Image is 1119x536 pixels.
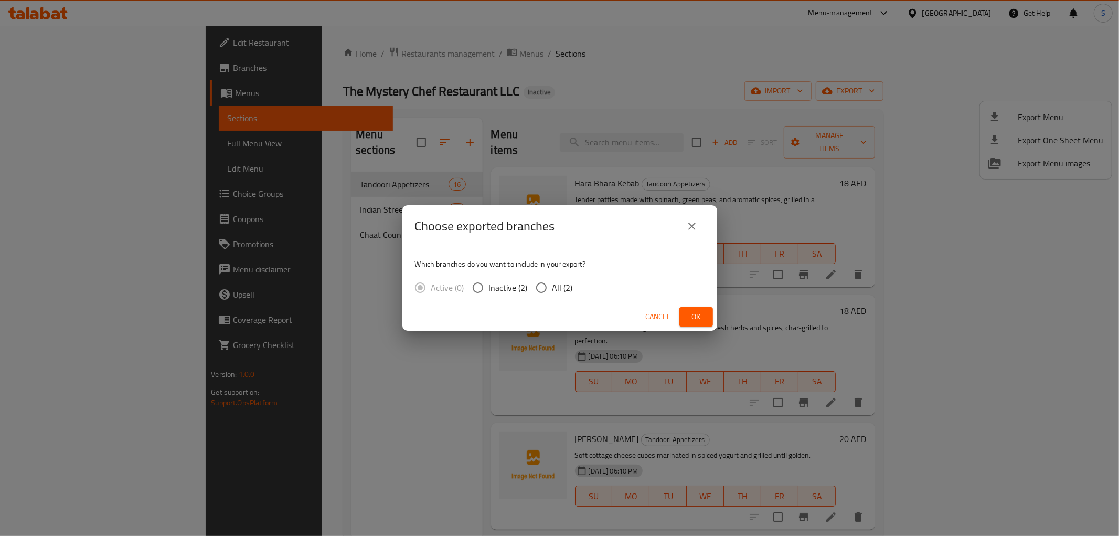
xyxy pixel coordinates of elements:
[679,214,705,239] button: close
[679,307,713,327] button: Ok
[688,310,705,323] span: Ok
[552,281,573,294] span: All (2)
[642,307,675,327] button: Cancel
[431,281,464,294] span: Active (0)
[415,218,555,235] h2: Choose exported branches
[646,310,671,323] span: Cancel
[415,259,705,269] p: Which branches do you want to include in your export?
[489,281,528,294] span: Inactive (2)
